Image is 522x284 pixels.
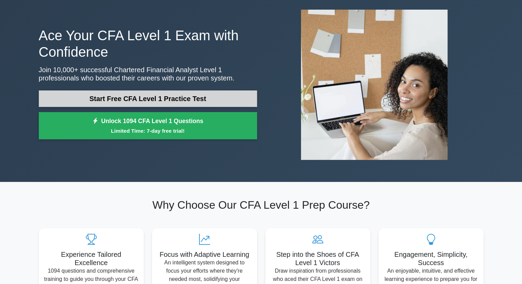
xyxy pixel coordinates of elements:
a: Start Free CFA Level 1 Practice Test [39,90,257,107]
h5: Engagement, Simplicity, Success [384,250,478,267]
small: Limited Time: 7-day free trial! [47,127,248,135]
h2: Why Choose Our CFA Level 1 Prep Course? [39,198,484,211]
h5: Experience Tailored Excellence [44,250,138,267]
h5: Step into the Shoes of CFA Level 1 Victors [271,250,365,267]
h1: Ace Your CFA Level 1 Exam with Confidence [39,27,257,60]
p: Join 10,000+ successful Chartered Financial Analyst Level 1 professionals who boosted their caree... [39,66,257,82]
h5: Focus with Adaptive Learning [158,250,252,259]
a: Unlock 1094 CFA Level 1 QuestionsLimited Time: 7-day free trial! [39,112,257,140]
